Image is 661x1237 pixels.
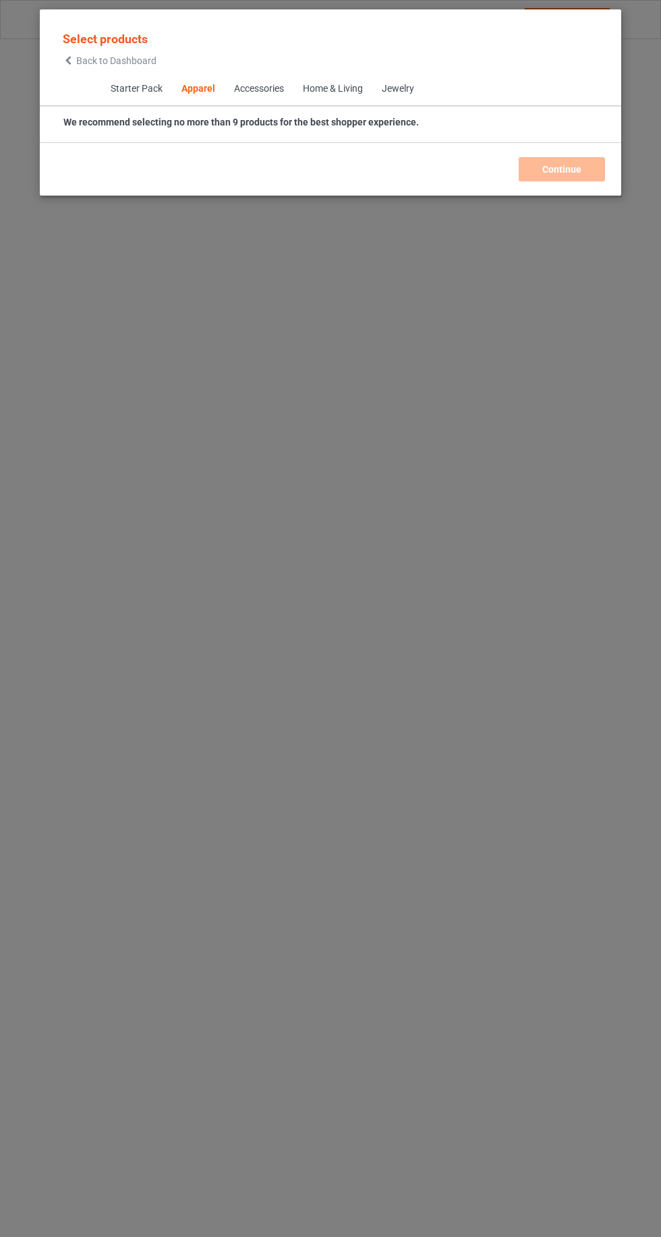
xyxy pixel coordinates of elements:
[63,117,419,127] strong: We recommend selecting no more than 9 products for the best shopper experience.
[381,82,413,96] div: Jewelry
[100,73,171,105] span: Starter Pack
[233,82,283,96] div: Accessories
[63,32,148,46] span: Select products
[302,82,362,96] div: Home & Living
[181,82,214,96] div: Apparel
[76,55,156,66] span: Back to Dashboard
